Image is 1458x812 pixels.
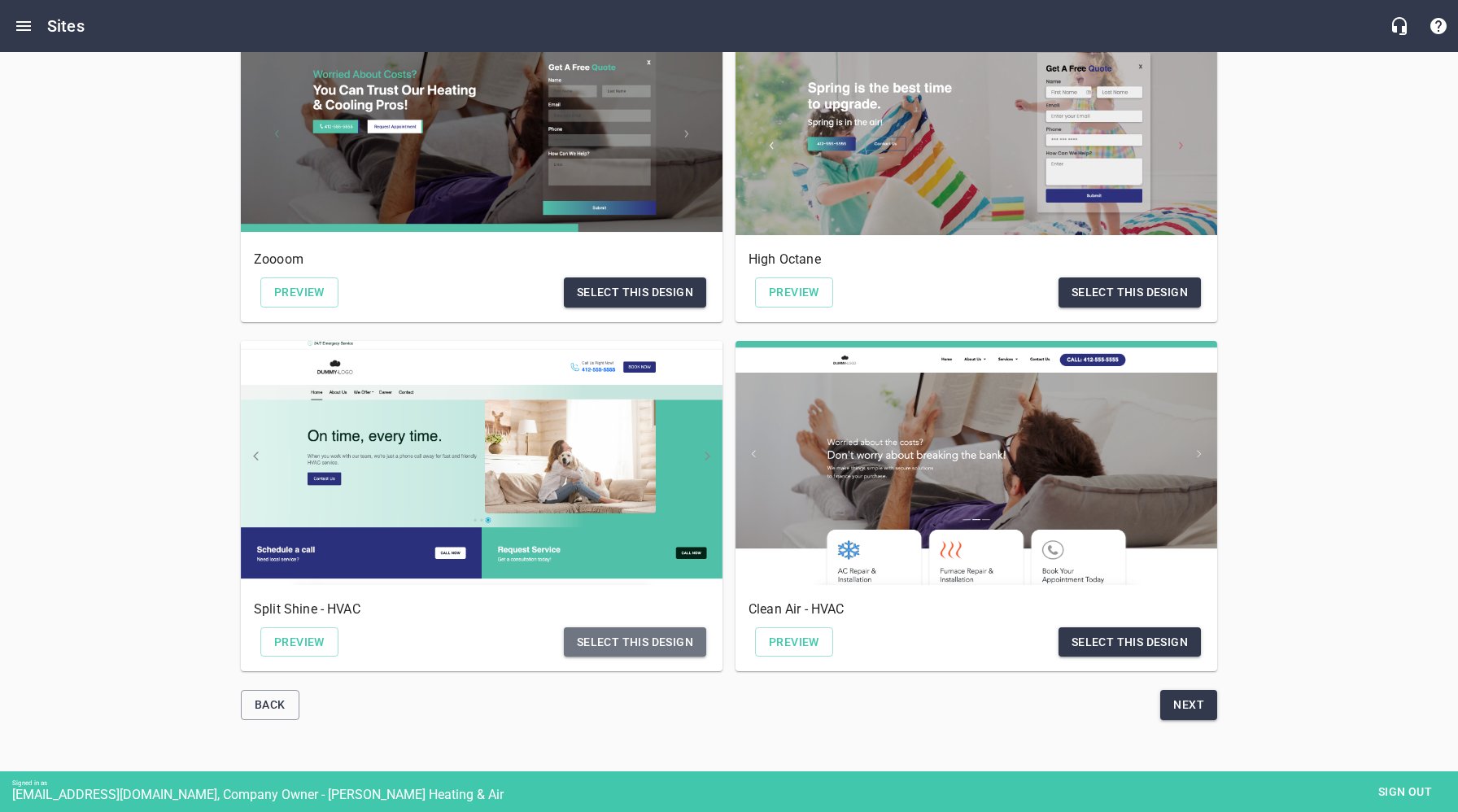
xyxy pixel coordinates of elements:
h6: Split Shine - HVAC [254,598,709,621]
span: Back [255,695,286,715]
span: Sign out [1371,782,1439,802]
button: Select this design [1059,627,1201,657]
h6: High Octane [749,248,1204,271]
div: [EMAIL_ADDRESS][DOMAIN_NAME], Company Owner - [PERSON_NAME] Heating & Air [12,787,1458,802]
div: Split Shine - HVAC [241,341,722,585]
button: Live Chat [1380,7,1419,46]
span: Select this design [1072,632,1188,653]
span: Preview [274,632,325,653]
a: Preview [260,627,338,657]
span: Select this design [577,632,693,653]
button: Support Portal [1419,7,1458,46]
span: Next [1173,695,1204,715]
div: Signed in as [12,779,1458,787]
h6: Clean Air - HVAC [749,598,1204,621]
button: Select this design [564,277,706,308]
h6: Sites [47,13,85,39]
button: Open drawer [4,7,43,46]
span: Preview [274,282,325,303]
button: Sign out [1364,777,1446,807]
button: Back [241,690,299,720]
span: Preview [769,632,819,653]
a: Preview [755,627,833,657]
span: Select this design [577,282,693,303]
span: Select this design [1072,282,1188,303]
button: Select this design [1059,277,1201,308]
button: Select this design [564,627,706,657]
button: Next [1160,690,1217,720]
h6: Zoooom [254,248,709,271]
a: Preview [260,277,338,308]
a: Preview [755,277,833,308]
div: Clean Air - HVAC [736,341,1217,585]
span: Preview [769,282,819,303]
